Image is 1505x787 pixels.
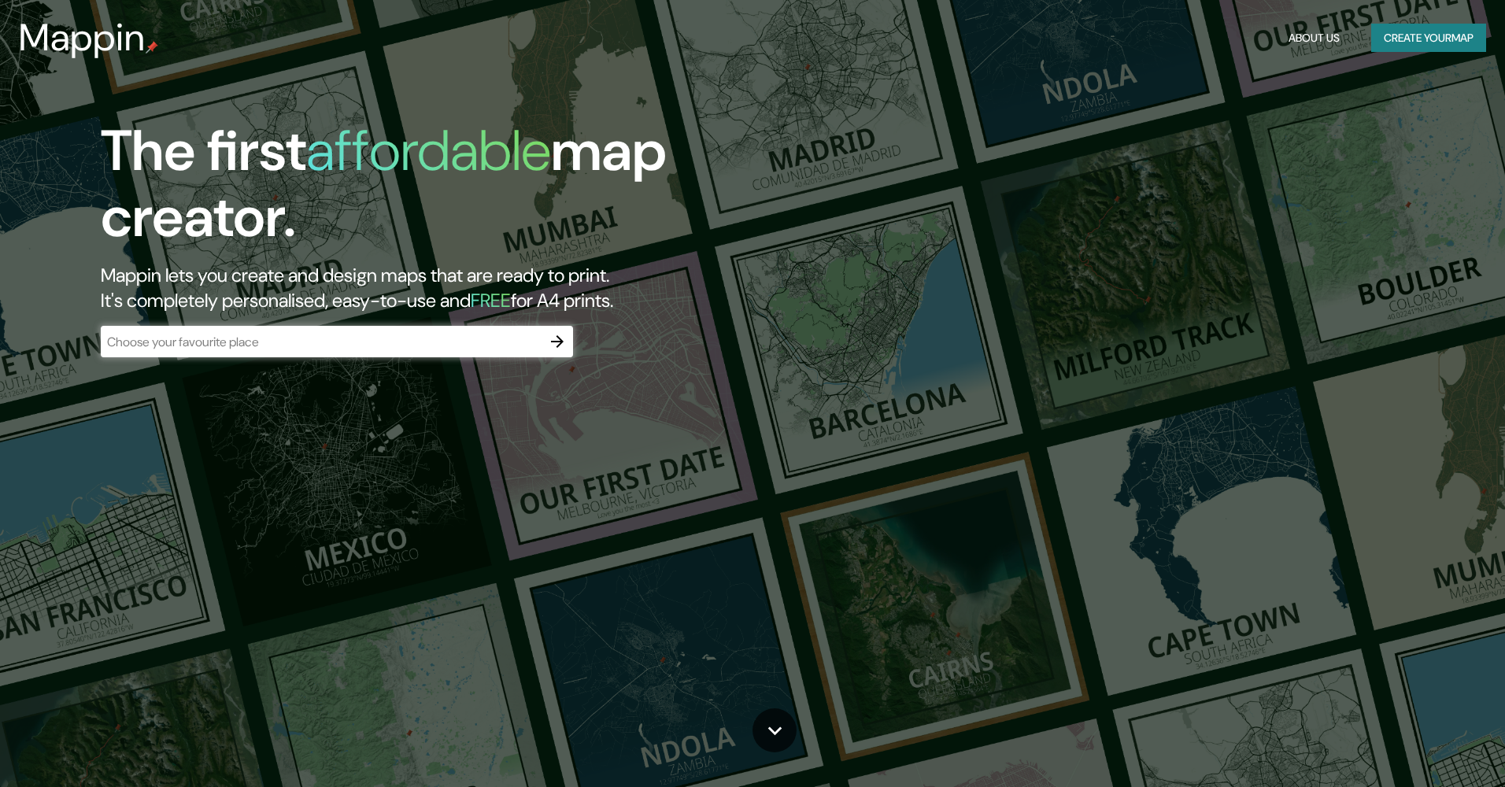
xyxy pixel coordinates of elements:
[101,263,853,313] h2: Mappin lets you create and design maps that are ready to print. It's completely personalised, eas...
[1371,24,1486,53] button: Create yourmap
[306,114,551,187] h1: affordable
[19,16,146,60] h3: Mappin
[1282,24,1346,53] button: About Us
[101,118,853,263] h1: The first map creator.
[1365,726,1488,770] iframe: Help widget launcher
[146,41,158,54] img: mappin-pin
[101,333,542,351] input: Choose your favourite place
[471,288,511,312] h5: FREE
